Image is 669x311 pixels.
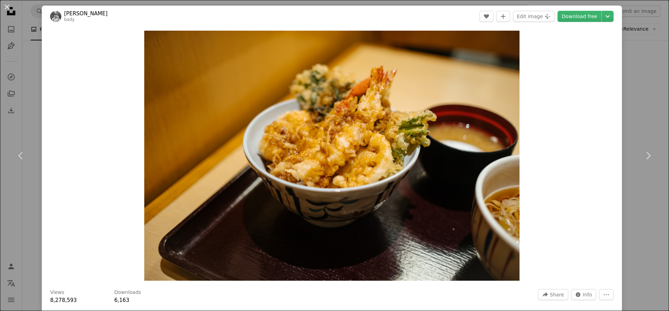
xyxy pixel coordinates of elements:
[513,11,555,22] button: Edit image
[50,297,77,303] span: 8,278,593
[538,289,568,300] button: Share this image
[114,297,129,303] span: 6,163
[114,289,141,296] h3: Downloads
[583,289,592,300] span: Info
[599,289,614,300] button: More Actions
[64,17,75,22] a: bady
[627,122,669,189] a: Next
[479,11,493,22] button: Like
[496,11,510,22] button: Add to Collection
[602,11,614,22] button: Choose download size
[64,10,108,17] a: [PERSON_NAME]
[50,289,64,296] h3: Views
[557,11,601,22] a: Download free
[571,289,597,300] button: Stats about this image
[144,31,520,281] button: Zoom in on this image
[50,11,61,22] img: Go to bady abbas's profile
[550,289,564,300] span: Share
[144,31,520,281] img: brown rice on white and blue ceramic bowl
